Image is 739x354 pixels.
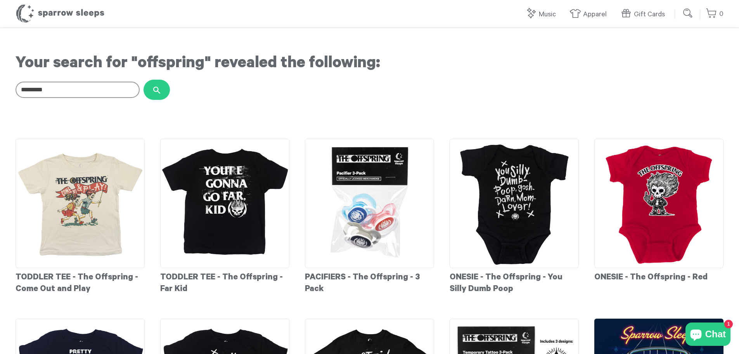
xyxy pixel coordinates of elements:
[16,139,145,268] img: TheOffspring-ComeOutAndPlay-ToddlerT-shirt_grande.jpg
[525,6,560,23] a: Music
[450,139,579,268] img: TheOffspring-YouSilly-Onesie_grande.jpg
[450,268,579,295] div: ONESIE - The Offspring - You Silly Dumb Poop
[706,6,723,23] a: 0
[16,139,145,295] a: TODDLER TEE - The Offspring - Come Out and Play
[594,139,723,284] a: ONESIE - The Offspring - Red
[160,268,289,295] div: TODDLER TEE - The Offspring - Far Kid
[16,268,145,295] div: TODDLER TEE - The Offspring - Come Out and Play
[680,5,696,21] input: Submit
[305,268,434,295] div: PACIFIERS - The Offspring - 3 Pack
[160,139,289,295] a: TODDLER TEE - The Offspring - Far Kid
[620,6,669,23] a: Gift Cards
[305,139,434,268] img: TheOffspring-Pacifier3-Pack_grande.jpg
[569,6,611,23] a: Apparel
[16,55,723,74] h1: Your search for "offspring" revealed the following:
[594,268,723,284] div: ONESIE - The Offspring - Red
[16,4,105,23] h1: Sparrow Sleeps
[160,139,289,268] img: TheOffspring-GoFar_Back_-ToddlerT-shirt_grande.jpg
[683,323,733,348] inbox-online-store-chat: Shopify online store chat
[450,139,579,295] a: ONESIE - The Offspring - You Silly Dumb Poop
[305,139,434,295] a: PACIFIERS - The Offspring - 3 Pack
[594,139,723,268] img: TheOffspring-SkullGuy-Onesie_grande.jpg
